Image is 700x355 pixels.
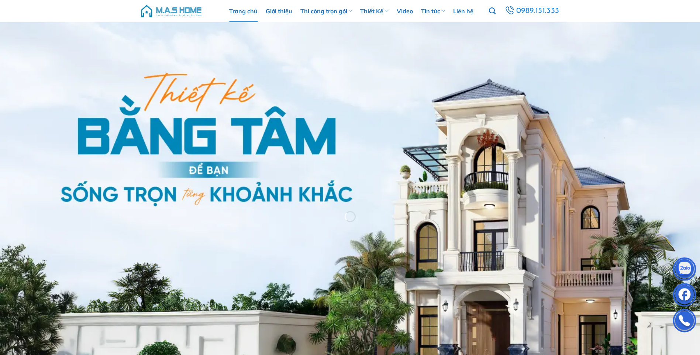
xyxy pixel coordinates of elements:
[503,4,561,18] a: 0989.151.333
[515,5,560,18] span: 0989.151.333
[673,259,696,281] img: Zalo
[673,285,696,307] img: Facebook
[673,311,696,333] img: Phone
[489,3,496,19] a: Tìm kiếm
